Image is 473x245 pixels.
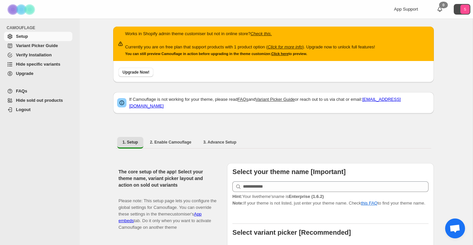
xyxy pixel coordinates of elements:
[125,52,307,56] small: You can still preview Camouflage in action before upgrading in the theme customizer. to preview.
[122,140,138,145] span: 1. Setup
[16,89,27,93] span: FAQs
[464,7,466,11] text: 5
[454,4,470,15] button: Avatar with initials 5
[4,87,72,96] a: FAQs
[445,218,465,238] div: Open chat
[16,34,28,39] span: Setup
[232,168,346,175] b: Select your theme name [Important]
[16,71,34,76] span: Upgrade
[232,194,242,199] strong: Hint:
[4,50,72,60] a: Verify Installation
[4,96,72,105] a: Hide sold out products
[232,201,243,206] strong: Note:
[251,31,272,36] a: Check this.
[232,194,324,199] span: Your live theme's name is
[289,194,324,199] strong: Enterprise (1.6.2)
[16,43,58,48] span: Variant Picker Guide
[439,2,448,8] div: 0
[4,105,72,114] a: Logout
[118,68,153,77] button: Upgrade Now!
[271,52,288,56] a: Click here
[125,31,375,37] p: Works in Shopify admin theme customiser but not in online store?
[232,193,429,207] p: If your theme is not listed, just enter your theme name. Check to find your theme name.
[4,32,72,41] a: Setup
[361,201,378,206] a: this FAQ
[118,168,216,188] h2: The core setup of the app! Select your theme name, variant picker layout and action on sold out v...
[5,0,39,19] img: Camouflage
[460,5,470,14] span: Avatar with initials 5
[4,41,72,50] a: Variant Picker Guide
[7,25,75,31] span: CAMOUFLAGE
[232,229,351,236] b: Select variant picker [Recommended]
[238,97,249,102] a: FAQs
[394,7,418,12] span: App Support
[150,140,192,145] span: 2. Enable Camouflage
[268,44,302,49] a: Click for more info
[4,69,72,78] a: Upgrade
[203,140,236,145] span: 3. Advance Setup
[125,44,375,50] p: Currently you are on free plan that support products with 1 product option ( ). Upgrade now to un...
[16,107,31,112] span: Logout
[4,60,72,69] a: Hide specific variants
[122,70,149,75] span: Upgrade Now!
[16,98,63,103] span: Hide sold out products
[436,6,443,13] a: 0
[129,96,430,109] p: If Camouflage is not working for your theme, please read and or reach out to us via chat or email:
[256,97,295,102] a: Variant Picker Guide
[118,191,216,231] p: Please note: This setup page lets you configure the global settings for Camouflage. You can overr...
[16,62,60,67] span: Hide specific variants
[16,52,52,57] span: Verify Installation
